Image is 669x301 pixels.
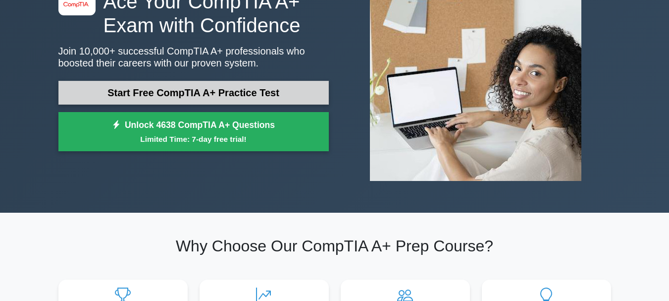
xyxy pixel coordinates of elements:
[58,112,329,152] a: Unlock 4638 CompTIA A+ QuestionsLimited Time: 7-day free trial!
[58,237,611,255] h2: Why Choose Our CompTIA A+ Prep Course?
[71,133,316,145] small: Limited Time: 7-day free trial!
[58,45,329,69] p: Join 10,000+ successful CompTIA A+ professionals who boosted their careers with our proven system.
[58,81,329,105] a: Start Free CompTIA A+ Practice Test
